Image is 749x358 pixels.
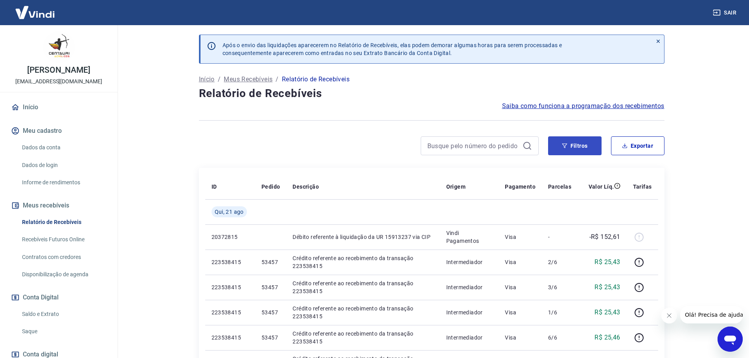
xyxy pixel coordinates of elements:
p: Intermediador [446,334,493,341]
p: Origem [446,183,466,191]
a: Saldo e Extrato [19,306,108,322]
p: Vindi Pagamentos [446,229,493,245]
button: Filtros [548,136,602,155]
p: Pagamento [505,183,536,191]
a: Disponibilização de agenda [19,266,108,283]
h4: Relatório de Recebíveis [199,86,664,101]
img: Vindi [9,0,61,24]
p: 6/6 [548,334,571,341]
p: 53457 [261,334,280,341]
p: 53457 [261,258,280,266]
button: Meu cadastro [9,122,108,140]
p: Tarifas [633,183,652,191]
a: Recebíveis Futuros Online [19,231,108,248]
p: -R$ 152,61 [589,232,620,242]
span: Qui, 21 ago [215,208,244,216]
span: Olá! Precisa de ajuda? [5,6,66,12]
button: Conta Digital [9,289,108,306]
a: Dados de login [19,157,108,173]
p: 223538415 [212,258,249,266]
p: 223538415 [212,308,249,316]
p: Parcelas [548,183,571,191]
p: 223538415 [212,283,249,291]
p: [PERSON_NAME] [27,66,90,74]
iframe: Mensagem da empresa [680,306,743,323]
p: Relatório de Recebíveis [282,75,350,84]
p: 53457 [261,308,280,316]
p: R$ 25,46 [594,333,620,342]
p: 3/6 [548,283,571,291]
a: Contratos com credores [19,249,108,265]
p: Débito referente à liquidação da UR 15913237 via CIP [293,233,433,241]
img: dd6b44d6-53e7-4c2f-acc0-25087f8ca7ac.jpeg [43,31,75,63]
p: ID [212,183,217,191]
p: Crédito referente ao recebimento da transação 223538415 [293,279,433,295]
p: - [548,233,571,241]
p: Após o envio das liquidações aparecerem no Relatório de Recebíveis, elas podem demorar algumas ho... [223,41,562,57]
p: [EMAIL_ADDRESS][DOMAIN_NAME] [15,77,102,86]
p: / [276,75,278,84]
a: Início [199,75,215,84]
iframe: Fechar mensagem [661,308,677,323]
p: 2/6 [548,258,571,266]
p: R$ 25,43 [594,257,620,267]
a: Saiba como funciona a programação dos recebimentos [502,101,664,111]
a: Dados da conta [19,140,108,156]
p: Visa [505,283,536,291]
p: Visa [505,258,536,266]
p: Crédito referente ao recebimento da transação 223538415 [293,330,433,345]
p: R$ 25,43 [594,283,620,292]
a: Relatório de Recebíveis [19,214,108,230]
p: R$ 25,43 [594,308,620,317]
p: 20372815 [212,233,249,241]
a: Meus Recebíveis [224,75,272,84]
p: 223538415 [212,334,249,341]
p: Intermediador [446,283,493,291]
input: Busque pelo número do pedido [427,140,519,152]
p: Intermediador [446,308,493,316]
button: Meus recebíveis [9,197,108,214]
a: Informe de rendimentos [19,174,108,191]
p: Visa [505,334,536,341]
p: Valor Líq. [589,183,614,191]
a: Saque [19,323,108,340]
p: Descrição [293,183,319,191]
p: Pedido [261,183,280,191]
a: Início [9,99,108,116]
p: Visa [505,308,536,316]
button: Sair [711,6,740,20]
p: / [218,75,221,84]
p: Crédito referente ao recebimento da transação 223538415 [293,254,433,270]
iframe: Botão para abrir a janela de mensagens [718,327,743,352]
p: 1/6 [548,308,571,316]
button: Exportar [611,136,664,155]
p: Intermediador [446,258,493,266]
p: 53457 [261,283,280,291]
p: Visa [505,233,536,241]
p: Crédito referente ao recebimento da transação 223538415 [293,305,433,320]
